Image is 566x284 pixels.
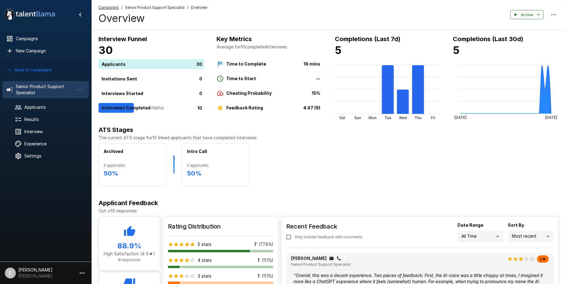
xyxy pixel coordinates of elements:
[453,44,460,56] b: 5
[191,5,207,11] span: Overview
[303,105,320,110] b: 4.67 (9)
[316,76,320,81] b: --
[104,162,161,169] span: 5 applicants
[510,10,543,20] button: Active
[262,257,273,263] p: ( 11.1 %)
[226,76,256,81] b: Time to Start
[187,169,244,178] h6: 50 %
[339,115,345,120] tspan: Sat
[384,115,391,120] tspan: Tue
[104,241,155,251] h5: 88.9 %
[199,75,202,82] p: 0
[258,257,259,263] p: 1
[545,115,557,120] tspan: [DATE]
[99,44,113,56] b: 30
[291,255,327,261] p: [PERSON_NAME]
[335,35,401,43] b: Completions (Last 7d)
[354,115,361,120] tspan: Sun
[259,241,273,247] p: ( 77.8 %)
[104,149,123,154] b: Archived
[99,135,559,141] p: The current ATS stage for 10 linked applicants that have completed interviews
[226,105,263,110] b: Feedback Rating
[286,222,367,231] h6: Recent Feedback
[399,115,407,120] tspan: Wed
[217,44,322,50] p: Average for 10 completed interviews
[99,208,559,214] p: Out of 9 responses
[291,262,351,267] span: Senior Product Support Specialist
[262,273,273,279] p: ( 11.1 %)
[99,5,119,10] u: Campaigns
[336,256,341,261] div: Click to copy
[104,251,155,257] p: High Satisfaction (4-5★)
[104,169,161,178] h6: 50 %
[118,257,141,262] span: 8 responses
[329,256,334,261] div: Click to copy
[431,115,435,120] tspan: Fri
[453,35,523,43] b: Completions (Last 30d)
[121,5,123,11] span: /
[454,115,467,120] tspan: [DATE]
[187,5,188,11] span: /
[187,149,207,154] b: Intro Call
[99,35,147,43] b: Interview Funnel
[294,234,362,240] span: Only include feedback with comments
[217,35,252,43] b: Key Metrics
[99,126,133,133] b: ATS Stages
[312,91,320,96] b: 15%
[457,231,503,242] div: All Time
[168,222,273,231] h6: Rating Distribution
[457,222,483,228] b: Date Range
[187,162,244,169] span: 5 applicants
[304,61,320,66] b: 16 mins
[196,61,202,67] p: 30
[226,91,272,96] b: Cheating Probability
[254,241,257,247] p: 7
[335,44,342,56] b: 5
[415,115,422,120] tspan: Thu
[537,257,549,261] span: 3★
[198,257,212,263] p: 4 stars
[258,273,259,279] p: 1
[198,273,211,279] p: 3 stars
[99,12,207,25] h4: Overview
[508,231,554,242] div: Most recent
[198,241,211,247] p: 5 stars
[99,199,158,207] b: Applicant Feedback
[369,115,377,120] tspan: Mon
[197,105,202,111] p: 10
[508,222,524,228] b: Sort By
[226,61,266,66] b: Time to Complete
[199,90,202,96] p: 0
[125,5,185,11] span: Senior Product Support Specialist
